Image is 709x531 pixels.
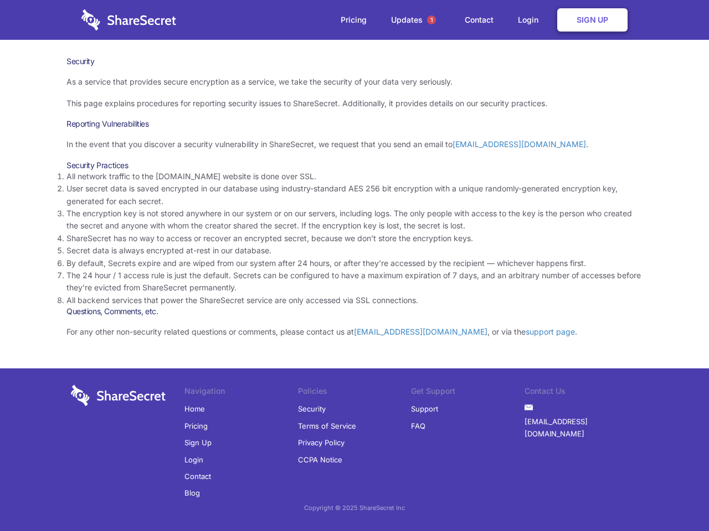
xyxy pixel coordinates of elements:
[66,306,643,316] h3: Questions, Comments, etc.
[184,434,212,451] a: Sign Up
[298,385,412,400] li: Policies
[81,9,176,30] img: logo-wordmark-white-trans-d4663122ce5f474addd5e946df7df03e33cb6a1c49d2221995e7729f52c070b2.svg
[66,160,643,170] h3: Security Practices
[411,418,425,434] a: FAQ
[66,56,643,66] h1: Security
[66,232,643,244] li: ShareSecret has no way to access or recover an encrypted secret, because we don’t store the encry...
[298,418,356,434] a: Terms of Service
[66,170,643,183] li: All network traffic to the [DOMAIN_NAME] website is done over SSL.
[298,434,345,451] a: Privacy Policy
[525,385,638,400] li: Contact Us
[427,15,436,24] span: 1
[354,327,487,336] a: [EMAIL_ADDRESS][DOMAIN_NAME]
[330,3,378,37] a: Pricing
[66,97,643,110] p: This page explains procedures for reporting security issues to ShareSecret. Additionally, it prov...
[66,244,643,257] li: Secret data is always encrypted at-rest in our database.
[184,418,208,434] a: Pricing
[526,327,575,336] a: support page
[66,294,643,306] li: All backend services that power the ShareSecret service are only accessed via SSL connections.
[66,207,643,232] li: The encryption key is not stored anywhere in our system or on our servers, including logs. The on...
[184,468,211,485] a: Contact
[184,400,205,417] a: Home
[411,385,525,400] li: Get Support
[298,451,342,468] a: CCPA Notice
[66,119,643,129] h3: Reporting Vulnerabilities
[411,400,438,417] a: Support
[298,400,326,417] a: Security
[184,451,203,468] a: Login
[557,8,628,32] a: Sign Up
[66,183,643,207] li: User secret data is saved encrypted in our database using industry-standard AES 256 bit encryptio...
[453,139,586,149] a: [EMAIL_ADDRESS][DOMAIN_NAME]
[66,269,643,294] li: The 24 hour / 1 access rule is just the default. Secrets can be configured to have a maximum expi...
[184,385,298,400] li: Navigation
[507,3,555,37] a: Login
[454,3,505,37] a: Contact
[525,413,638,442] a: [EMAIL_ADDRESS][DOMAIN_NAME]
[71,385,166,406] img: logo-wordmark-white-trans-d4663122ce5f474addd5e946df7df03e33cb6a1c49d2221995e7729f52c070b2.svg
[66,326,643,338] p: For any other non-security related questions or comments, please contact us at , or via the .
[66,76,643,88] p: As a service that provides secure encryption as a service, we take the security of your data very...
[66,138,643,150] p: In the event that you discover a security vulnerability in ShareSecret, we request that you send ...
[66,257,643,269] li: By default, Secrets expire and are wiped from our system after 24 hours, or after they’re accesse...
[184,485,200,501] a: Blog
